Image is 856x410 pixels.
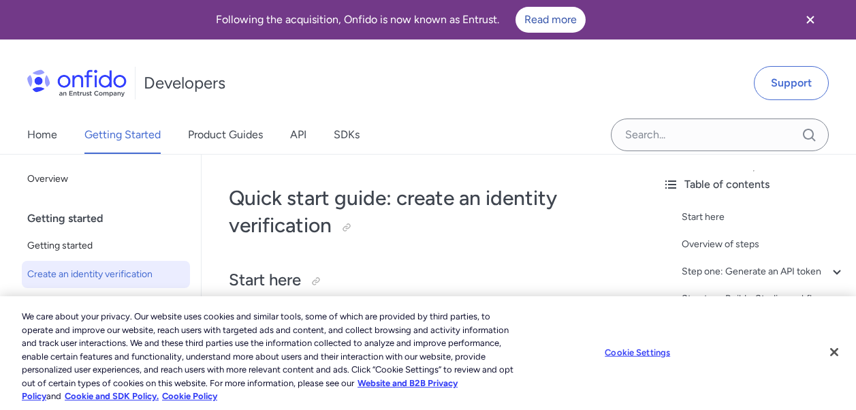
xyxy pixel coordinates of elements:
a: Overview of steps [682,236,845,253]
a: Support [754,66,829,100]
svg: Close banner [802,12,819,28]
span: Create an identity verification [27,266,185,283]
h1: Quick start guide: create an identity verification [229,185,624,239]
a: Create an identity verification [22,261,190,288]
a: Start here [682,209,845,225]
a: API [290,116,306,154]
span: Getting started [27,238,185,254]
a: Home [27,116,57,154]
button: Close [819,337,849,367]
a: Product Guides [188,116,263,154]
button: Close banner [785,3,836,37]
h1: Developers [144,72,225,94]
div: Table of contents [663,176,845,193]
span: Overview [27,171,185,187]
h2: Start here [229,269,624,292]
a: Getting started [22,232,190,259]
div: Following the acquisition, Onfido is now known as Entrust. [16,7,785,33]
div: We care about your privacy. Our website uses cookies and similar tools, some of which are provide... [22,310,513,403]
a: Step two: Build a Studio workflow [682,291,845,307]
button: Cookie Settings [595,338,680,366]
input: Onfido search input field [611,119,829,151]
a: Cookie Policy [162,391,217,401]
a: Step one: Generate an API token [682,264,845,280]
div: Getting started [27,205,195,232]
a: Overview [22,165,190,193]
a: SDKs [334,116,360,154]
img: Onfido Logo [27,69,127,97]
a: Cookie and SDK Policy. [65,391,159,401]
a: Read more [516,7,586,33]
a: Getting Started [84,116,161,154]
